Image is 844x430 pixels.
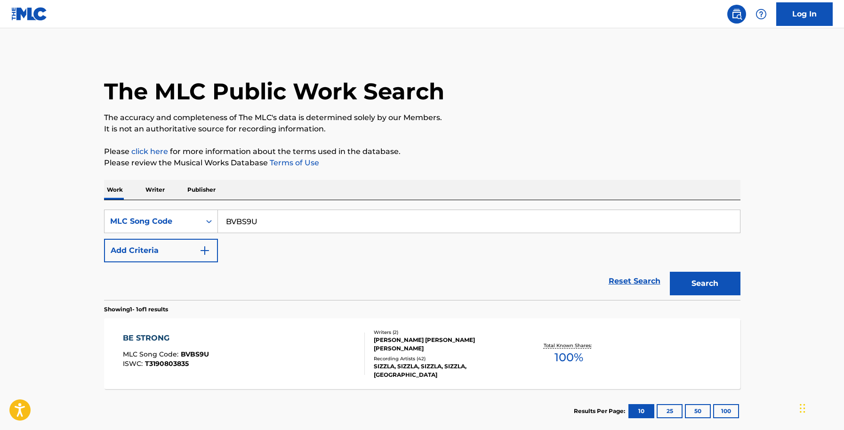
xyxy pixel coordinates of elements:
form: Search Form [104,210,740,300]
p: Results Per Page: [574,407,627,415]
p: Total Known Shares: [544,342,594,349]
a: Terms of Use [268,158,319,167]
a: BE STRONGMLC Song Code:BVBS9UISWC:T3190803835Writers (2)[PERSON_NAME] [PERSON_NAME] [PERSON_NAME]... [104,318,740,389]
p: Work [104,180,126,200]
div: [PERSON_NAME] [PERSON_NAME] [PERSON_NAME] [374,336,516,353]
span: BVBS9U [181,350,209,358]
img: MLC Logo [11,7,48,21]
div: Help [752,5,771,24]
span: T3190803835 [145,359,189,368]
div: Writers ( 2 ) [374,329,516,336]
div: SIZZLA, SIZZLA, SIZZLA, SIZZLA, [GEOGRAPHIC_DATA] [374,362,516,379]
span: 100 % [555,349,583,366]
iframe: Chat Widget [797,385,844,430]
span: MLC Song Code : [123,350,181,358]
button: 10 [628,404,654,418]
a: Public Search [727,5,746,24]
a: Reset Search [604,271,665,292]
button: Search [670,272,740,295]
p: Writer [143,180,168,200]
span: ISWC : [123,359,145,368]
p: It is not an authoritative source for recording information. [104,123,740,135]
img: help [756,8,767,20]
a: click here [131,147,168,156]
div: MLC Song Code [110,216,195,227]
div: BE STRONG [123,333,209,344]
div: Recording Artists ( 42 ) [374,355,516,362]
img: search [731,8,742,20]
div: Drag [800,394,805,422]
a: Log In [776,2,833,26]
h1: The MLC Public Work Search [104,77,444,105]
button: 50 [685,404,711,418]
button: 100 [713,404,739,418]
button: 25 [657,404,683,418]
p: The accuracy and completeness of The MLC's data is determined solely by our Members. [104,112,740,123]
button: Add Criteria [104,239,218,262]
p: Please for more information about the terms used in the database. [104,146,740,157]
img: 9d2ae6d4665cec9f34b9.svg [199,245,210,256]
p: Publisher [185,180,218,200]
p: Showing 1 - 1 of 1 results [104,305,168,314]
p: Please review the Musical Works Database [104,157,740,169]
